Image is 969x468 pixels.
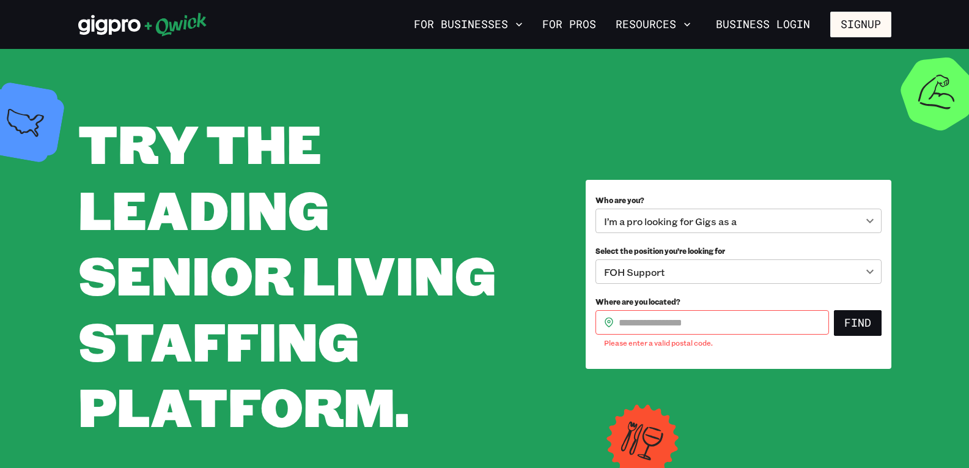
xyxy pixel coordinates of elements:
div: FOH Support [595,259,882,284]
span: TRY THE LEADING SENIOR LIVING STAFFING PLATFORM. [78,108,496,441]
a: Business Login [706,12,820,37]
p: Please enter a valid postal code. [604,337,820,349]
button: Find [834,310,882,336]
a: For Pros [537,14,601,35]
button: For Businesses [409,14,528,35]
span: Where are you located? [595,297,680,306]
button: Signup [830,12,891,37]
span: Select the position you’re looking for [595,246,725,256]
button: Resources [611,14,696,35]
div: I’m a pro looking for Gigs as a [595,209,882,233]
span: Who are you? [595,195,644,205]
